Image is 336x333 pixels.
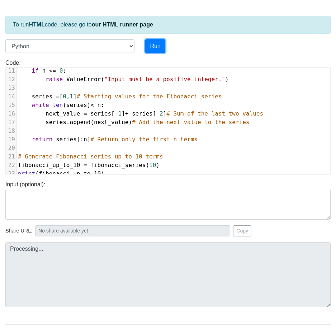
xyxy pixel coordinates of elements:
span: # Starting values for the Fibonacci series [77,93,222,100]
span: series [56,136,77,143]
div: 19 [6,135,16,144]
strong: HTML [29,21,44,28]
div: 23 [6,170,16,178]
span: if [32,67,39,74]
span: len [52,102,63,108]
span: next_value [94,119,128,126]
span: series [90,110,111,117]
span: append [70,119,91,126]
span: n [98,102,101,108]
span: series [46,119,66,126]
span: fibonacci_up_to_10 [18,162,80,168]
span: 10 [149,162,156,168]
button: Run [145,39,165,53]
span: [ , ] [18,93,222,100]
span: fibonacci_up_to_10 [39,170,101,177]
span: 2 [160,110,163,117]
div: To run code, please go to . [5,16,331,34]
span: . ( ) [18,119,250,126]
span: = [84,162,87,168]
span: [: ] [18,136,198,143]
span: = [56,93,60,100]
span: 0 [63,93,66,100]
input: No share available yet [35,225,230,236]
div: 12 [6,75,16,84]
div: 15 [6,101,16,109]
span: # Return only the first n terms [90,136,198,143]
span: ( ) : [18,102,104,108]
span: raise [46,76,63,83]
div: 22 [6,161,16,170]
span: : [18,67,66,74]
div: 14 [6,92,16,101]
span: < [90,102,94,108]
div: 18 [6,127,16,135]
span: = [84,110,87,117]
span: series [32,93,53,100]
span: ( ) [18,162,160,168]
span: - [156,110,160,117]
span: [ ] [ ] [18,110,263,117]
span: series [66,102,87,108]
span: ( ) [18,170,104,177]
div: 13 [6,84,16,92]
span: series [132,110,153,117]
span: # Sum of the last two values [166,110,263,117]
span: 1 [118,110,122,117]
div: 11 [6,67,16,75]
div: 17 [6,118,16,127]
span: - [115,110,118,117]
span: Share URL: [5,227,32,235]
span: 0 [60,67,63,74]
span: + [125,110,129,117]
span: return [32,136,53,143]
span: <= [49,67,56,74]
span: fibonacci_series [90,162,146,168]
div: 16 [6,109,16,118]
span: next_value [46,110,80,117]
span: n [84,136,87,143]
div: 21 [6,152,16,161]
span: while [32,102,49,108]
span: ValueError [66,76,101,83]
span: # Generate Fibonacci series up to 10 terms [18,153,163,160]
span: "Input must be a positive integer." [104,76,225,83]
div: 20 [6,144,16,152]
span: 1 [70,93,74,100]
span: n [42,67,46,74]
span: ( ) [18,76,229,83]
button: Copy [233,225,251,236]
a: our HTML runner page [92,21,153,28]
span: # Add the next value to the series [132,119,250,126]
span: print [18,170,35,177]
